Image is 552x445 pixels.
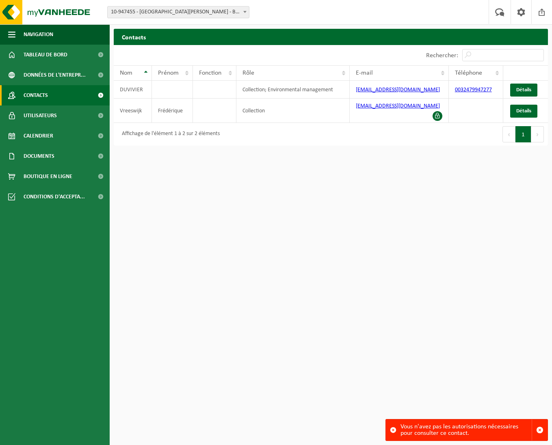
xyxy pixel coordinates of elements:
a: Détails [510,105,537,118]
span: Contacts [24,85,48,105]
span: Conditions d'accepta... [24,187,85,207]
span: 10-947455 - VREESWIJK FREDERIQUE - BOMAL-SUR-OURTHE [108,6,249,18]
button: Previous [502,126,515,142]
span: Détails [516,108,531,114]
span: Calendrier [24,126,53,146]
span: Prénom [158,70,179,76]
div: Vous n'avez pas les autorisations nécessaires pour consulter ce contact. [400,419,532,441]
span: Rôle [242,70,254,76]
span: Données de l'entrepr... [24,65,86,85]
span: Documents [24,146,54,166]
span: 10-947455 - VREESWIJK FREDERIQUE - BOMAL-SUR-OURTHE [107,6,249,18]
td: Collection [236,99,350,123]
a: [EMAIL_ADDRESS][DOMAIN_NAME] [356,103,440,109]
span: Navigation [24,24,53,45]
a: [EMAIL_ADDRESS][DOMAIN_NAME] [356,87,440,93]
a: Détails [510,84,537,97]
span: Fonction [199,70,221,76]
td: Vreeswijk [114,99,152,123]
span: Boutique en ligne [24,166,72,187]
h2: Contacts [114,29,548,45]
td: Frédérique [152,99,193,123]
span: Tableau de bord [24,45,67,65]
a: 0032479947277 [455,87,492,93]
span: Téléphone [455,70,482,76]
span: Détails [516,87,531,92]
div: Affichage de l'élément 1 à 2 sur 2 éléments [118,127,220,142]
span: E-mail [356,70,373,76]
button: 1 [515,126,531,142]
span: Utilisateurs [24,105,57,126]
span: Nom [120,70,132,76]
td: DUVIVIER [114,81,152,99]
label: Rechercher: [426,52,458,59]
button: Next [531,126,544,142]
td: Collection; Environmental management [236,81,350,99]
